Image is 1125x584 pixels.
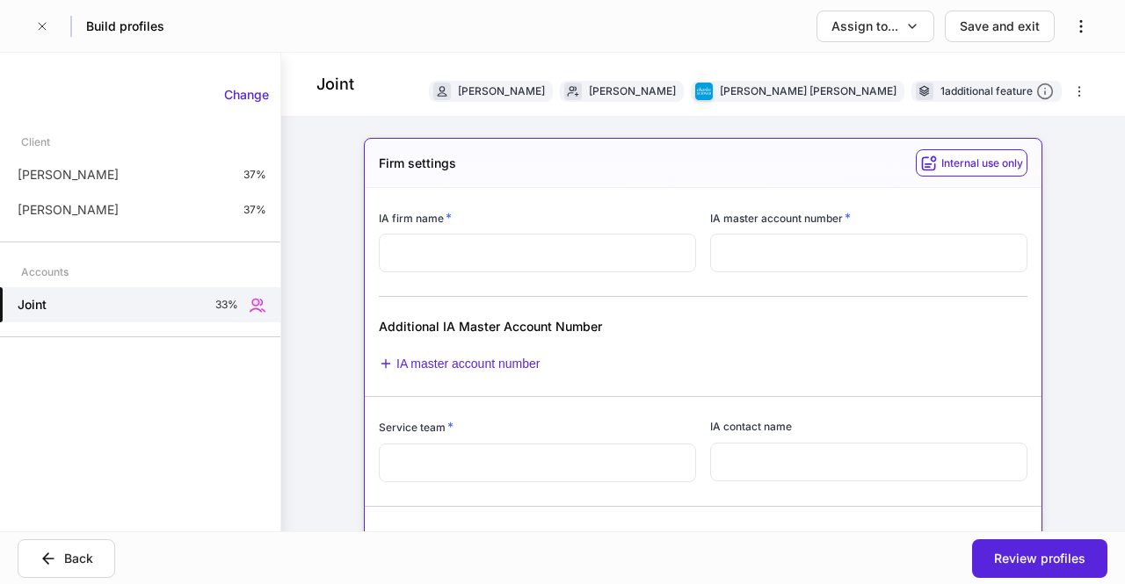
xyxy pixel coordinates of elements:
h5: Build profiles [86,18,164,35]
h6: Service team [379,418,454,436]
h6: IA email address [710,528,793,544]
div: 1 additional feature [940,83,1054,101]
h5: Firm settings [379,155,456,172]
h6: IA contact name [710,418,792,435]
div: Save and exit [960,18,1040,35]
h6: Internal use only [941,155,1023,171]
div: Accounts [21,256,69,287]
div: [PERSON_NAME] [PERSON_NAME] [720,83,896,99]
div: [PERSON_NAME] [458,83,545,99]
button: IA master account number [379,357,540,371]
div: Assign to... [831,18,898,35]
p: 33% [215,298,238,312]
p: 37% [243,168,266,182]
div: Client [21,126,50,157]
h6: IA Telephone number [379,528,485,544]
div: Review profiles [994,550,1085,567]
div: [PERSON_NAME] [589,83,676,99]
p: [PERSON_NAME] [18,201,119,219]
p: 37% [243,203,266,217]
div: Back [64,550,93,567]
button: Assign to... [817,11,934,42]
button: Save and exit [945,11,1055,42]
div: Change [224,86,269,104]
button: Change [213,81,280,109]
h6: IA firm name [379,209,452,227]
img: charles-schwab-BFYFdbvS.png [695,83,713,100]
h4: Joint [316,74,354,95]
div: Additional IA Master Account Number [379,318,807,335]
button: Review profiles [972,539,1107,578]
p: [PERSON_NAME] [18,166,119,184]
button: Back [18,539,115,578]
h6: IA master account number [710,209,851,227]
h5: Joint [18,296,47,314]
